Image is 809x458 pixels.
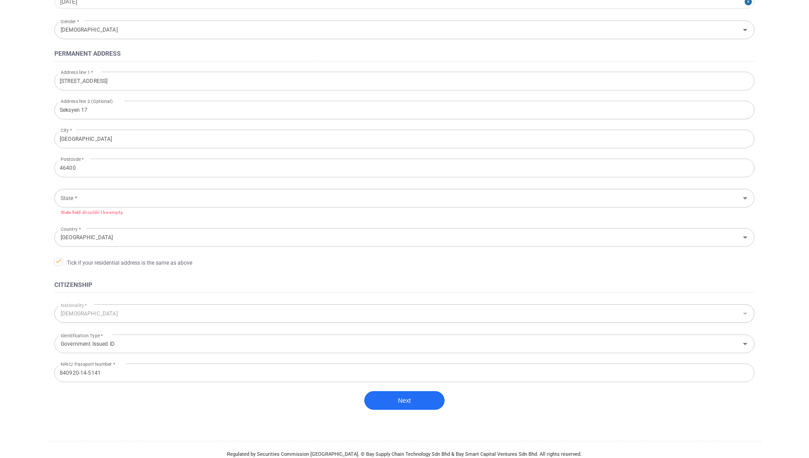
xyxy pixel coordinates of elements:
h4: Citizenship [54,279,755,290]
h4: Permanent Address [54,48,755,59]
p: State field shouldn’t be empty. [61,209,748,217]
button: Open [739,338,751,350]
label: City * [61,127,72,134]
button: Next [364,391,445,410]
button: Open [739,231,751,244]
button: Open [739,192,751,204]
label: Country * [61,224,81,235]
label: NRIC/ Passport Number * [61,361,115,368]
label: Identification Type * [61,330,103,342]
label: Nationality * [61,300,87,311]
span: Tick if your residential address is the same as above [54,258,192,267]
label: Postcode * [61,156,84,163]
button: Open [739,24,751,36]
label: Address line 2 (Optional) [61,98,112,105]
label: Gender * [61,16,79,28]
label: Address line 1 * [61,69,93,76]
